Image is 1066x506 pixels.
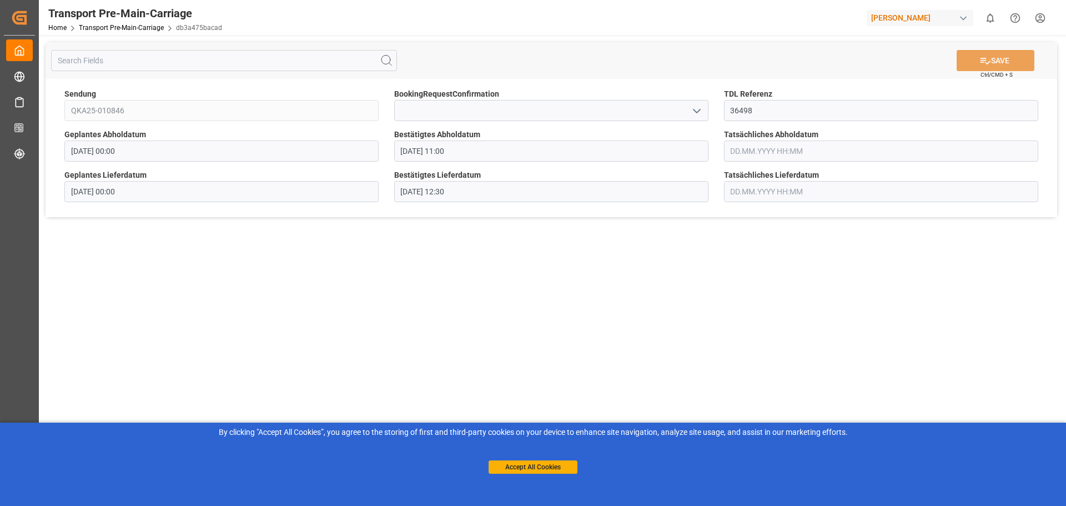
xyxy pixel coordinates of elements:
span: Geplantes Lieferdatum [64,169,147,181]
button: [PERSON_NAME] [867,7,978,28]
button: show 0 new notifications [978,6,1003,31]
span: Tatsächliches Lieferdatum [724,169,819,181]
span: Bestätigtes Lieferdatum [394,169,481,181]
input: DD.MM.YYYY HH:MM [394,181,708,202]
span: Geplantes Abholdatum [64,129,146,141]
input: DD.MM.YYYY HH:MM [724,141,1038,162]
button: SAVE [957,50,1034,71]
a: Home [48,24,67,32]
button: Accept All Cookies [489,460,577,474]
input: Search Fields [51,50,397,71]
span: Bestätigtes Abholdatum [394,129,480,141]
span: TDL Referenz [724,88,772,100]
span: Ctrl/CMD + S [980,71,1013,79]
input: DD.MM.YYYY HH:MM [64,141,379,162]
span: Sendung [64,88,96,100]
div: [PERSON_NAME] [867,10,973,26]
input: DD.MM.YYYY HH:MM [724,181,1038,202]
a: Transport Pre-Main-Carriage [79,24,164,32]
span: Tatsächliches Abholdatum [724,129,818,141]
span: BookingRequestConfirmation [394,88,499,100]
button: Help Center [1003,6,1028,31]
button: open menu [687,102,704,119]
input: DD.MM.YYYY HH:MM [64,181,379,202]
div: By clicking "Accept All Cookies”, you agree to the storing of first and third-party cookies on yo... [8,427,1058,438]
input: DD.MM.YYYY HH:MM [394,141,708,162]
div: Transport Pre-Main-Carriage [48,5,222,22]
